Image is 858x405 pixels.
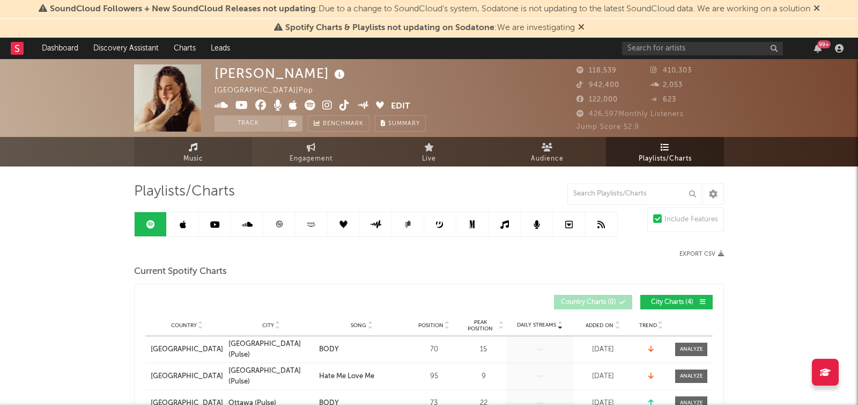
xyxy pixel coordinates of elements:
a: Charts [166,38,203,59]
a: BODY [319,344,404,355]
input: Search Playlists/Charts [567,183,701,205]
span: 942,400 [576,82,619,89]
button: Track [214,115,282,132]
button: 99+ [814,44,822,53]
div: 15 [463,344,504,355]
span: Audience [531,153,564,165]
a: Audience [488,137,606,167]
span: : Due to a change to SoundCloud's system, Sodatone is not updating to the latest SoundCloud data.... [50,5,810,13]
span: 2,053 [650,82,683,89]
span: City Charts ( 4 ) [647,299,697,306]
div: 9 [463,371,504,382]
span: Dismiss [578,24,585,32]
span: Current Spotify Charts [134,265,227,278]
a: Discovery Assistant [86,38,166,59]
span: Spotify Charts & Playlists not updating on Sodatone [285,24,494,32]
span: 623 [650,96,676,103]
div: [PERSON_NAME] [214,64,347,82]
div: BODY [319,344,339,355]
div: [DATE] [576,371,630,382]
span: 426,597 Monthly Listeners [576,111,684,118]
a: Leads [203,38,238,59]
span: Benchmark [323,118,364,131]
a: Hate Me Love Me [319,371,404,382]
span: Country [171,322,197,329]
div: [DATE] [576,344,630,355]
div: 70 [410,344,458,355]
a: Benchmark [308,115,369,132]
button: Edit [391,100,410,113]
span: Playlists/Charts [134,185,235,198]
div: 99 + [817,40,831,48]
span: Peak Position [463,319,497,332]
span: Summary [388,121,420,127]
span: Daily Streams [517,321,556,329]
div: Hate Me Love Me [319,371,374,382]
span: Playlists/Charts [639,153,692,165]
div: 95 [410,371,458,382]
a: [GEOGRAPHIC_DATA] [151,344,223,355]
span: Trend [639,322,657,329]
a: Live [370,137,488,167]
button: Country Charts(0) [554,295,632,309]
a: Music [134,137,252,167]
span: 118,539 [576,67,617,74]
span: City [262,322,274,329]
span: Music [183,153,203,165]
span: 122,000 [576,96,618,103]
span: Jump Score: 52.9 [576,124,639,131]
a: [GEOGRAPHIC_DATA] [151,371,223,382]
span: Song [351,322,366,329]
span: Engagement [290,153,332,165]
button: City Charts(4) [640,295,713,309]
input: Search for artists [622,42,783,55]
div: [GEOGRAPHIC_DATA] | Pop [214,84,326,97]
span: : We are investigating [285,24,575,32]
div: Include Features [664,213,718,226]
a: [GEOGRAPHIC_DATA] (Pulse) [228,339,314,360]
a: Playlists/Charts [606,137,724,167]
span: SoundCloud Followers + New SoundCloud Releases not updating [50,5,316,13]
a: Engagement [252,137,370,167]
span: Added On [586,322,613,329]
span: Position [418,322,443,329]
a: [GEOGRAPHIC_DATA] (Pulse) [228,366,314,387]
a: Dashboard [34,38,86,59]
span: Dismiss [813,5,820,13]
button: Export CSV [679,251,724,257]
span: 410,303 [650,67,692,74]
button: Summary [375,115,426,132]
span: Country Charts ( 0 ) [561,299,616,306]
span: Live [422,153,436,165]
